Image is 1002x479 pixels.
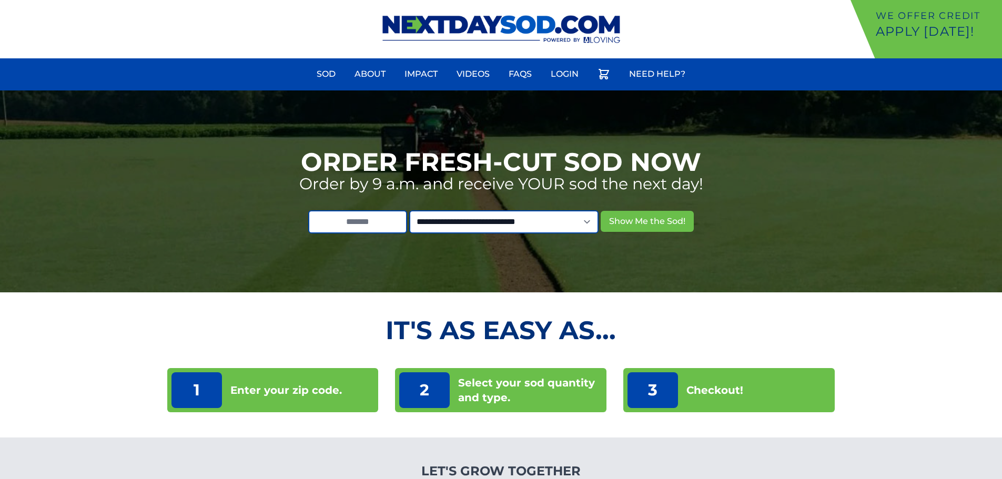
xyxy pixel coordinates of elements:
[544,62,585,87] a: Login
[399,372,450,408] p: 2
[301,149,701,175] h1: Order Fresh-Cut Sod Now
[876,8,998,23] p: We offer Credit
[876,23,998,40] p: Apply [DATE]!
[686,383,743,398] p: Checkout!
[230,383,342,398] p: Enter your zip code.
[348,62,392,87] a: About
[627,372,678,408] p: 3
[502,62,538,87] a: FAQs
[167,318,835,343] h2: It's as Easy As...
[601,211,694,232] button: Show Me the Sod!
[299,175,703,193] p: Order by 9 a.m. and receive YOUR sod the next day!
[310,62,342,87] a: Sod
[458,375,602,405] p: Select your sod quantity and type.
[171,372,222,408] p: 1
[450,62,496,87] a: Videos
[623,62,692,87] a: Need Help?
[398,62,444,87] a: Impact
